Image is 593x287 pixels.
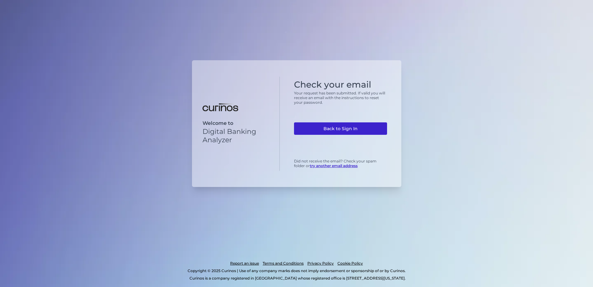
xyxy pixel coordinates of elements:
p: Welcome to [203,120,269,126]
a: try another email address [310,163,358,168]
p: Copyright © 2025 Curinos | Use of any company marks does not imply endorsement or sponsorship of ... [30,267,563,275]
p: Curinos is a company registered in [GEOGRAPHIC_DATA] whose registered office is [STREET_ADDRESS][... [32,275,563,282]
a: Privacy Policy [307,260,334,267]
p: Digital Banking Analyzer [203,127,269,144]
a: Terms and Conditions [263,260,304,267]
a: Cookie Policy [337,260,363,267]
a: Report an issue [230,260,259,267]
p: Did not receive the email? Check your spam folder or [294,159,387,168]
a: Back to Sign In [294,122,387,135]
img: Digital Banking Analyzer [203,103,238,112]
p: Your request has been submitted. If valid you will receive an email with the instructions to rese... [294,91,387,105]
h1: Check your email [294,80,387,90]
